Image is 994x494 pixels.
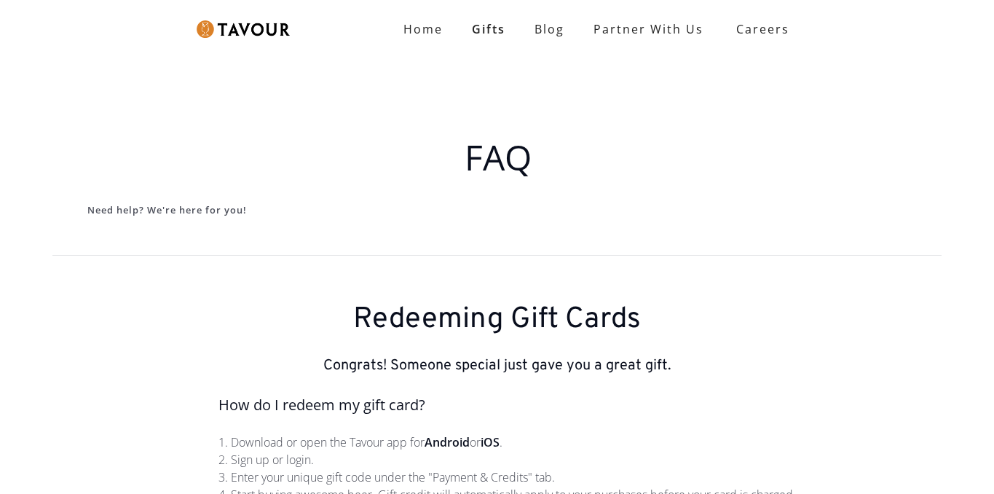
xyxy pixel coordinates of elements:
[579,15,718,44] a: partner with us
[36,302,958,337] h1: Redeeming Gift Cards
[457,15,520,44] a: Gifts
[718,9,800,50] a: Careers
[403,21,443,37] strong: Home
[389,15,457,44] a: Home
[520,15,579,44] a: Blog
[87,131,909,184] h1: FAQ
[736,15,789,44] strong: Careers
[87,201,909,220] div: Need help? We're here for you!
[425,434,470,450] a: Android
[36,355,958,377] h5: Congrats! Someone special just gave you a great gift.
[481,434,500,450] a: iOS
[218,394,801,416] h5: How do I redeem my gift card?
